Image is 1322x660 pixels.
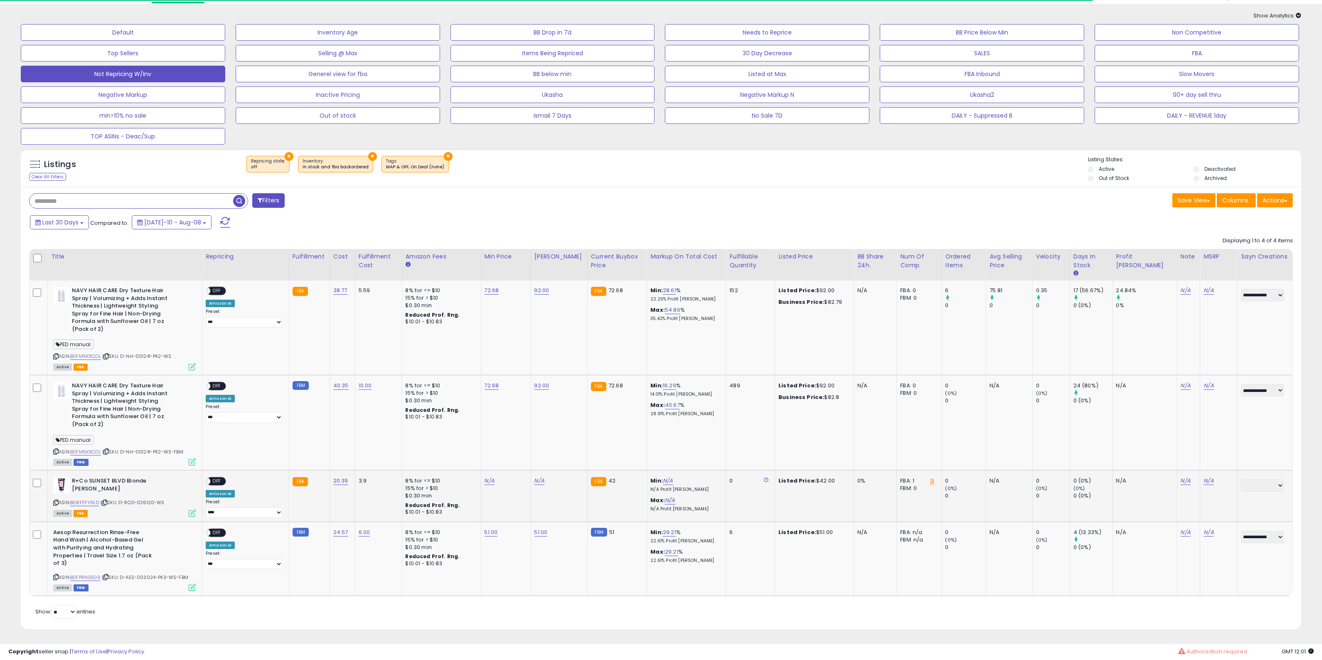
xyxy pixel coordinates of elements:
div: $0.30 min [406,492,475,500]
div: N/A [990,529,1026,536]
div: $0.30 min [406,397,475,404]
div: Listed Price [778,252,850,261]
p: 22.25% Profit [PERSON_NAME] [650,296,719,302]
div: 0 [945,382,986,389]
small: FBM [293,381,309,390]
div: FBA: n/a [900,529,935,536]
p: 22.61% Profit [PERSON_NAME] [650,558,719,564]
b: Max: [650,401,665,409]
div: Preset: [206,551,283,569]
a: N/A [1204,382,1214,390]
span: 42 [608,477,615,485]
span: 51 [609,528,614,536]
div: Amazon AI [206,395,235,402]
div: 24.84% [1116,287,1177,294]
a: 10.00 [359,382,372,390]
label: Deactivated [1204,165,1236,172]
div: 75.81 [990,287,1032,294]
p: N/A Profit [PERSON_NAME] [650,487,719,493]
h5: Listings [44,159,76,170]
b: Min: [650,382,663,389]
button: Columns [1217,193,1256,207]
span: | SKU: D-NH-001241-PK2-WS-FBM [102,448,183,455]
b: NAVY HAIR CARE Dry Texture Hair Spray | Volumizing + Adds Instant Thickness | Lightweight Styling... [72,287,173,335]
p: 14.01% Profit [PERSON_NAME] [650,392,719,397]
button: Save View [1172,193,1216,207]
div: Current Buybox Price [591,252,644,270]
a: 29.21 [665,548,678,556]
b: Listed Price: [778,477,816,485]
div: 489 [729,382,768,389]
a: 29.21 [663,528,676,537]
div: Avg Selling Price [990,252,1029,270]
div: Days In Stock [1073,252,1109,270]
button: TOP ASINs - Deac/Sup [21,128,225,145]
div: $10.01 - $10.83 [406,560,475,567]
div: % [650,401,719,417]
div: 0% [857,477,890,485]
button: 30 Day Decrease [665,45,869,62]
div: 8% for <= $10 [406,477,475,485]
a: 40.35 [333,382,349,390]
button: Non Competitive [1095,24,1299,41]
div: Preset: [206,499,283,518]
div: $92.00 [778,382,847,389]
button: × [444,152,453,161]
span: All listings currently available for purchase on Amazon [53,510,72,517]
a: 72.68 [485,382,499,390]
div: N/A [857,382,890,389]
a: Privacy Policy [108,648,144,655]
button: min>10% no sale [21,107,225,124]
div: Min Price [485,252,527,261]
span: PED manual [53,435,94,445]
div: 0 [945,544,986,551]
span: All listings currently available for purchase on Amazon [53,584,72,591]
p: N/A Profit [PERSON_NAME] [650,506,719,512]
div: 15% for > $10 [406,389,475,397]
b: Listed Price: [778,382,816,389]
div: 0 [945,397,986,404]
button: BB Drop in 7d [451,24,655,41]
a: 16.29 [663,382,676,390]
div: 17 (56.67%) [1073,287,1113,294]
div: Markup on Total Cost [650,252,722,261]
span: OFF [211,288,224,295]
span: Inventory : [303,158,369,170]
div: $0.30 min [406,302,475,309]
div: BB Share 24h. [857,252,893,270]
div: 0 [1036,544,1070,551]
small: (0%) [1036,537,1048,543]
button: × [285,152,293,161]
span: FBM [74,459,89,466]
div: N/A [990,382,1026,389]
button: Out of stock [236,107,440,124]
b: Min: [650,286,663,294]
div: FBM: n/a [900,536,935,544]
div: 6 [729,529,768,536]
span: FBM [74,584,89,591]
small: FBA [293,477,308,486]
button: BB below min [451,66,655,82]
span: Show: entries [35,608,95,616]
div: $51.00 [778,529,847,536]
small: (0%) [945,537,957,543]
img: 41XNf3SDlXL._SL40_.jpg [53,382,70,399]
div: Ordered Items [945,252,983,270]
div: 8% for <= $10 [406,382,475,389]
div: 0 [1036,492,1070,500]
div: 8% for <= $10 [406,529,475,536]
a: N/A [665,496,675,505]
button: Ismail 7 Days [451,107,655,124]
div: % [650,306,719,322]
p: 22.61% Profit [PERSON_NAME] [650,538,719,544]
b: Max: [650,306,665,314]
b: Max: [650,496,665,504]
button: Needs to Reprice [665,24,869,41]
div: 0 (0%) [1073,302,1113,309]
div: Note [1181,252,1197,261]
b: Min: [650,528,663,536]
button: Slow Movers [1095,66,1299,82]
a: 20.39 [333,477,348,485]
a: 92.00 [534,286,549,295]
div: 0 [1036,529,1070,536]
